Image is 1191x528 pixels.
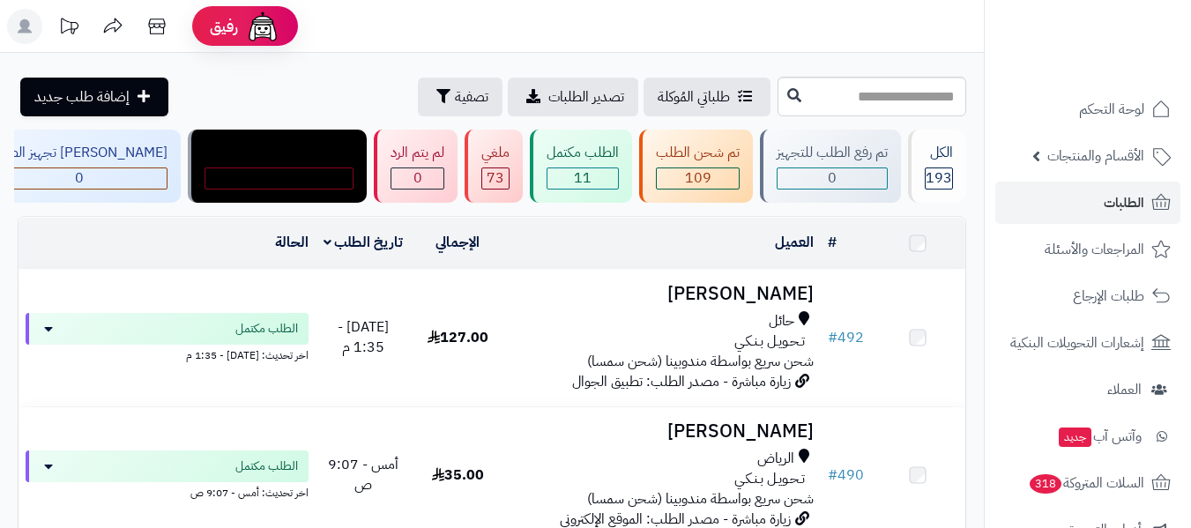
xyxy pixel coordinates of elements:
span: 0 [413,167,422,189]
span: 318 [1030,474,1061,494]
span: 193 [926,167,952,189]
span: طلباتي المُوكلة [658,86,730,108]
span: 35.00 [432,465,484,486]
span: الطلب مكتمل [235,320,298,338]
button: تصفية [418,78,502,116]
span: 127.00 [428,327,488,348]
span: الطلب مكتمل [235,457,298,475]
a: طلباتي المُوكلة [644,78,770,116]
span: إشعارات التحويلات البنكية [1010,331,1144,355]
a: تحديثات المنصة [47,9,91,48]
a: مندوب توصيل داخل الرياض 0 [184,130,370,203]
a: السلات المتروكة318 [995,462,1180,504]
span: إضافة طلب جديد [34,86,130,108]
span: 0 [275,167,284,189]
span: جديد [1059,428,1091,447]
div: الطلب مكتمل [547,143,619,163]
div: ملغي [481,143,510,163]
div: تم رفع الطلب للتجهيز [777,143,888,163]
img: ai-face.png [245,9,280,44]
div: اخر تحديث: أمس - 9:07 ص [26,482,309,501]
a: الكل193 [904,130,970,203]
h3: [PERSON_NAME] [512,421,814,442]
div: 109 [657,168,739,189]
a: طلبات الإرجاع [995,275,1180,317]
a: العملاء [995,368,1180,411]
a: لم يتم الرد 0 [370,130,461,203]
a: المراجعات والأسئلة [995,228,1180,271]
span: 11 [574,167,592,189]
a: الطلب مكتمل 11 [526,130,636,203]
div: مندوب توصيل داخل الرياض [205,143,354,163]
a: وآتس آبجديد [995,415,1180,457]
a: العميل [775,232,814,253]
a: الحالة [275,232,309,253]
span: حائل [769,311,794,331]
span: المراجعات والأسئلة [1045,237,1144,262]
a: تاريخ الطلب [324,232,404,253]
span: تصدير الطلبات [548,86,624,108]
span: طلبات الإرجاع [1073,284,1144,309]
a: لوحة التحكم [995,88,1180,130]
span: أمس - 9:07 ص [328,454,398,495]
span: # [828,327,837,348]
span: 109 [685,167,711,189]
span: 73 [487,167,504,189]
div: 73 [482,168,509,189]
span: وآتس آب [1057,424,1142,449]
span: تـحـويـل بـنـكـي [734,469,805,489]
span: الرياض [757,449,794,469]
span: لوحة التحكم [1079,97,1144,122]
span: العملاء [1107,377,1142,402]
span: # [828,465,837,486]
div: 0 [205,168,353,189]
div: 0 [778,168,887,189]
a: الإجمالي [435,232,480,253]
div: اخر تحديث: [DATE] - 1:35 م [26,345,309,363]
span: تصفية [455,86,488,108]
span: الطلبات [1104,190,1144,215]
span: زيارة مباشرة - مصدر الطلب: تطبيق الجوال [572,371,791,392]
div: الكل [925,143,953,163]
a: #490 [828,465,864,486]
div: لم يتم الرد [391,143,444,163]
span: شحن سريع بواسطة مندوبينا (شحن سمسا) [587,488,814,509]
a: تصدير الطلبات [508,78,638,116]
span: 0 [75,167,84,189]
span: رفيق [210,16,238,37]
a: #492 [828,327,864,348]
a: # [828,232,837,253]
span: الأقسام والمنتجات [1047,144,1144,168]
div: 0 [391,168,443,189]
div: تم شحن الطلب [656,143,740,163]
h3: [PERSON_NAME] [512,284,814,304]
a: إشعارات التحويلات البنكية [995,322,1180,364]
a: تم رفع الطلب للتجهيز 0 [756,130,904,203]
span: شحن سريع بواسطة مندوبينا (شحن سمسا) [587,351,814,372]
span: [DATE] - 1:35 م [338,316,389,358]
a: ملغي 73 [461,130,526,203]
span: 0 [828,167,837,189]
a: الطلبات [995,182,1180,224]
span: تـحـويـل بـنـكـي [734,331,805,352]
span: السلات المتروكة [1028,471,1144,495]
a: تم شحن الطلب 109 [636,130,756,203]
div: 11 [547,168,618,189]
a: إضافة طلب جديد [20,78,168,116]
